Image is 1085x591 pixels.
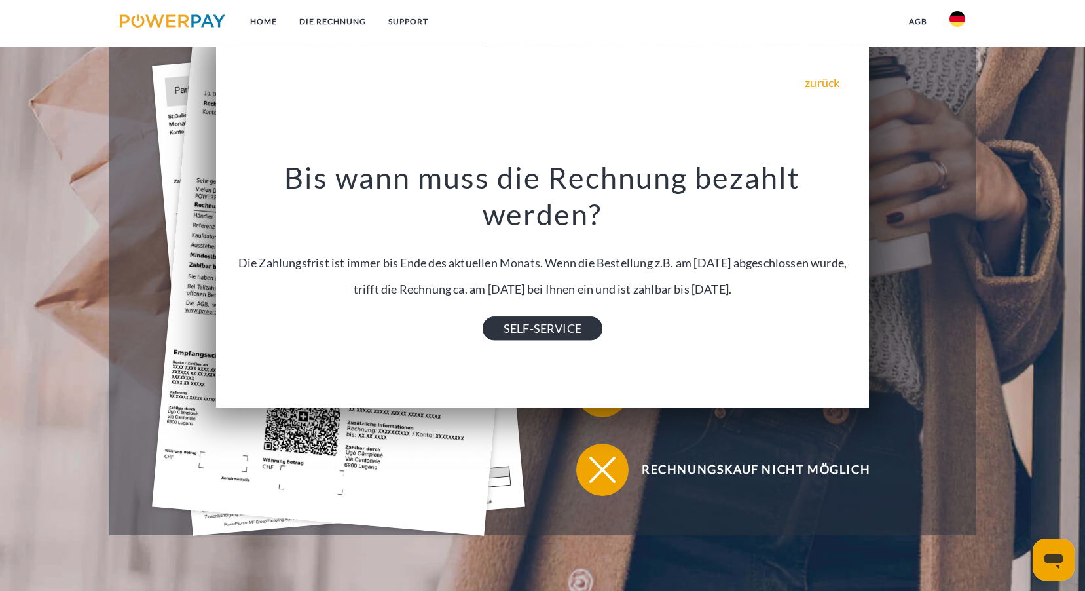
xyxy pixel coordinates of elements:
[483,316,602,340] a: SELF-SERVICE
[226,159,859,328] div: Die Zahlungsfrist ist immer bis Ende des aktuellen Monats. Wenn die Bestellung z.B. am [DATE] abg...
[226,159,859,233] h3: Bis wann muss die Rechnung bezahlt werden?
[805,77,839,88] a: zurück
[377,10,439,33] a: SUPPORT
[1033,539,1075,581] iframe: Schaltfläche zum Öffnen des Messaging-Fensters
[586,453,619,486] img: qb_close.svg
[576,444,917,496] button: Rechnungskauf nicht möglich
[288,10,377,33] a: DIE RECHNUNG
[898,10,938,33] a: agb
[595,444,916,496] span: Rechnungskauf nicht möglich
[120,14,225,28] img: logo-powerpay.svg
[239,10,288,33] a: Home
[949,11,965,27] img: de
